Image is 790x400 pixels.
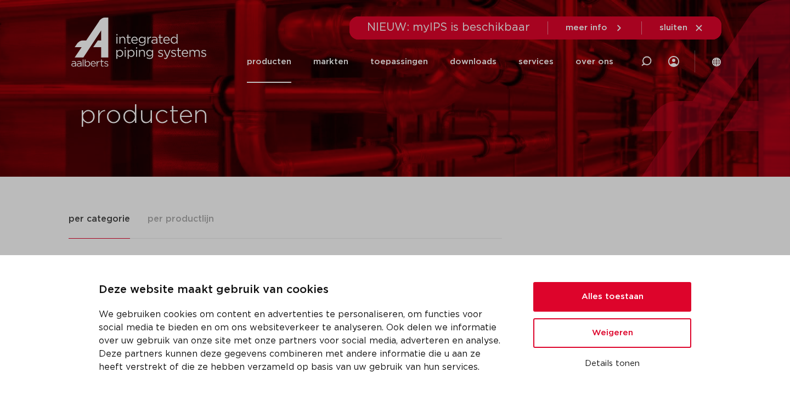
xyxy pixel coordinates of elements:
[313,41,348,83] a: markten
[668,49,679,74] div: my IPS
[575,41,613,83] a: over ons
[450,41,496,83] a: downloads
[148,212,214,226] span: per productlijn
[69,212,130,226] span: per categorie
[533,318,691,348] button: Weigeren
[370,41,428,83] a: toepassingen
[247,41,613,83] nav: Menu
[367,22,530,33] span: NIEUW: myIPS is beschikbaar
[533,282,691,312] button: Alles toestaan
[659,23,704,33] a: sluiten
[99,281,507,299] p: Deze website maakt gebruik van cookies
[566,23,624,33] a: meer info
[518,41,554,83] a: services
[566,24,607,32] span: meer info
[247,41,291,83] a: producten
[659,24,687,32] span: sluiten
[99,308,507,374] p: We gebruiken cookies om content en advertenties te personaliseren, om functies voor social media ...
[80,98,390,133] h1: producten
[533,354,691,373] button: Details tonen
